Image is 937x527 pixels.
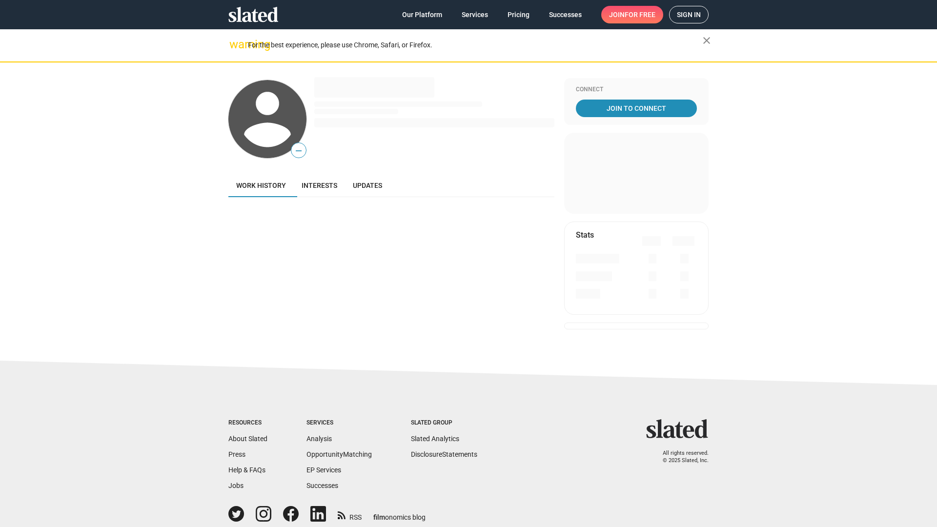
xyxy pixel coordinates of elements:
span: Work history [236,182,286,189]
span: for free [625,6,655,23]
span: film [373,513,385,521]
span: Our Platform [402,6,442,23]
a: Pricing [500,6,537,23]
a: OpportunityMatching [306,450,372,458]
a: Sign in [669,6,709,23]
span: Join To Connect [578,100,695,117]
a: Press [228,450,245,458]
a: Work history [228,174,294,197]
span: Join [609,6,655,23]
a: EP Services [306,466,341,474]
a: Join To Connect [576,100,697,117]
span: Sign in [677,6,701,23]
div: Resources [228,419,267,427]
span: Interests [302,182,337,189]
p: All rights reserved. © 2025 Slated, Inc. [652,450,709,464]
span: Pricing [508,6,530,23]
a: Interests [294,174,345,197]
mat-icon: close [701,35,713,46]
a: Joinfor free [601,6,663,23]
a: Help & FAQs [228,466,265,474]
a: RSS [338,507,362,522]
div: Slated Group [411,419,477,427]
mat-card-title: Stats [576,230,594,240]
a: Jobs [228,482,244,489]
span: — [291,144,306,157]
div: Services [306,419,372,427]
a: DisclosureStatements [411,450,477,458]
a: filmonomics blog [373,505,426,522]
span: Updates [353,182,382,189]
a: About Slated [228,435,267,443]
a: Slated Analytics [411,435,459,443]
span: Services [462,6,488,23]
a: Updates [345,174,390,197]
a: Services [454,6,496,23]
a: Our Platform [394,6,450,23]
a: Analysis [306,435,332,443]
div: Connect [576,86,697,94]
a: Successes [306,482,338,489]
a: Successes [541,6,590,23]
div: For the best experience, please use Chrome, Safari, or Firefox. [248,39,703,52]
span: Successes [549,6,582,23]
mat-icon: warning [229,39,241,50]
